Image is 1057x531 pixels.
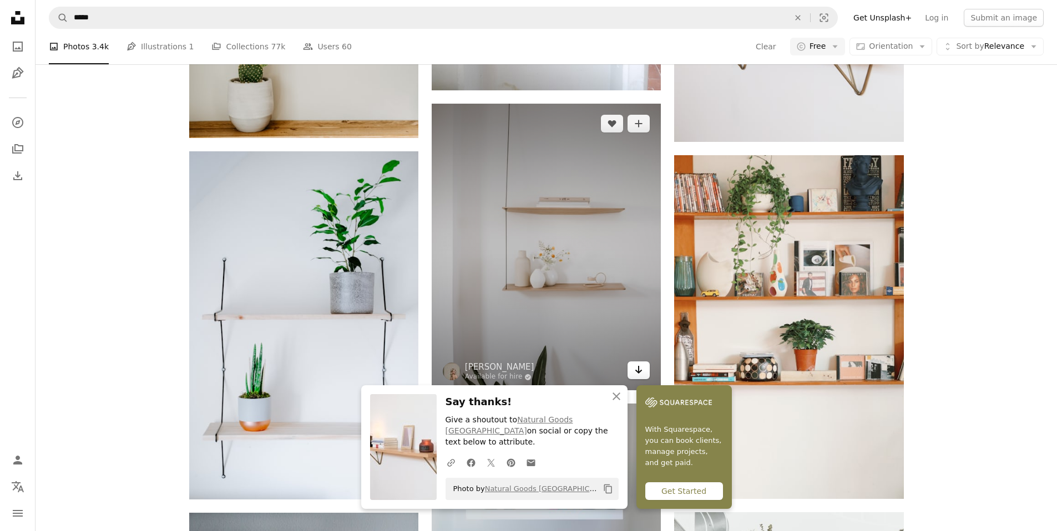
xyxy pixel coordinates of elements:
[465,372,534,381] a: Available for hire
[446,415,573,435] a: Natural Goods [GEOGRAPHIC_DATA]
[432,242,661,252] a: a couple of shelves that have vases on them
[755,38,777,55] button: Clear
[849,38,932,55] button: Orientation
[189,40,194,53] span: 1
[645,394,712,411] img: file-1747939142011-51e5cc87e3c9
[448,480,599,498] span: Photo by on
[956,42,984,50] span: Sort by
[461,451,481,473] a: Share on Facebook
[811,7,837,28] button: Visual search
[521,451,541,473] a: Share over email
[303,29,352,64] a: Users 60
[7,138,29,160] a: Collections
[869,42,913,50] span: Orientation
[432,104,661,390] img: a couple of shelves that have vases on them
[601,115,623,132] button: Like
[7,165,29,187] a: Download History
[599,479,618,498] button: Copy to clipboard
[645,482,723,500] div: Get Started
[674,155,903,499] img: green potted plant on white wooden shelf
[7,7,29,31] a: Home — Unsplash
[211,29,285,64] a: Collections 77k
[847,9,918,27] a: Get Unsplash+
[485,484,615,493] a: Natural Goods [GEOGRAPHIC_DATA]
[189,56,418,66] a: green cactus in white ceramic pot
[49,7,838,29] form: Find visuals sitewide
[937,38,1044,55] button: Sort byRelevance
[7,35,29,58] a: Photos
[7,502,29,524] button: Menu
[271,40,285,53] span: 77k
[481,451,501,473] a: Share on Twitter
[7,111,29,134] a: Explore
[49,7,68,28] button: Search Unsplash
[7,62,29,84] a: Illustrations
[964,9,1044,27] button: Submit an image
[628,115,650,132] button: Add to Collection
[189,320,418,330] a: green cactus plant on white table
[790,38,846,55] button: Free
[443,362,461,380] img: Go to Judith Frietsch's profile
[810,41,826,52] span: Free
[342,40,352,53] span: 60
[786,7,810,28] button: Clear
[446,415,619,448] p: Give a shoutout to on social or copy the text below to attribute.
[956,41,1024,52] span: Relevance
[446,394,619,410] h3: Say thanks!
[7,476,29,498] button: Language
[465,361,534,372] a: [PERSON_NAME]
[189,151,418,499] img: green cactus plant on white table
[7,449,29,471] a: Log in / Sign up
[918,9,955,27] a: Log in
[501,451,521,473] a: Share on Pinterest
[645,424,723,468] span: With Squarespace, you can book clients, manage projects, and get paid.
[636,385,732,509] a: With Squarespace, you can book clients, manage projects, and get paid.Get Started
[127,29,194,64] a: Illustrations 1
[628,361,650,379] a: Download
[674,322,903,332] a: green potted plant on white wooden shelf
